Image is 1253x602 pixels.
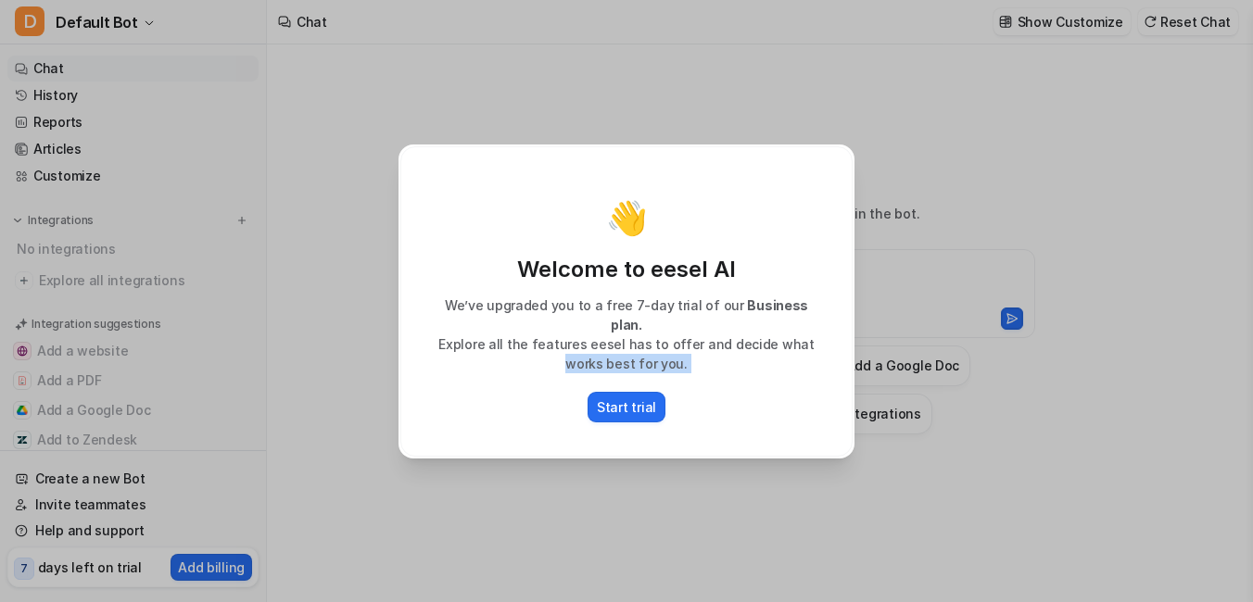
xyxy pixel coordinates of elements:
p: Welcome to eesel AI [420,255,833,284]
p: We’ve upgraded you to a free 7-day trial of our [420,295,833,334]
button: Start trial [588,392,665,422]
p: 👋 [606,199,648,236]
p: Explore all the features eesel has to offer and decide what works best for you. [420,334,833,373]
p: Start trial [597,397,656,417]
